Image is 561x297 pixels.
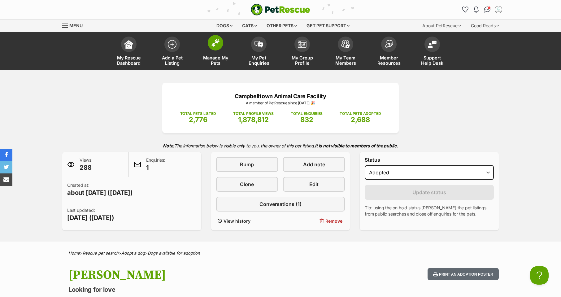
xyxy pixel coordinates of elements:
a: My Rescue Dashboard [107,33,150,70]
a: Rescue pet search [83,251,119,256]
div: Other pets [262,20,301,32]
img: Animal Care Facility Staff profile pic [495,7,502,13]
a: Conversations [482,5,492,15]
span: Menu [69,23,83,28]
img: member-resources-icon-8e73f808a243e03378d46382f2149f9095a855e16c252ad45f914b54edf8863c.svg [385,40,393,48]
a: My Pet Enquiries [237,33,280,70]
p: Views: [80,157,93,172]
span: Member Resources [375,55,403,66]
span: 2,776 [189,116,207,124]
a: Edit [283,177,345,192]
p: TOTAL PROFILE VIEWS [233,111,274,116]
h1: [PERSON_NAME] [68,268,330,282]
p: TOTAL PETS LISTED [180,111,216,116]
span: Edit [309,181,319,188]
img: chat-41dd97257d64d25036548639549fe6c8038ab92f7586957e7f3b1b290dea8141.svg [484,7,491,13]
a: View history [216,216,278,225]
a: Member Resources [367,33,411,70]
p: Campbelltown Animal Care Facility [172,92,389,100]
a: Dogs available for adoption [148,251,200,256]
span: View history [224,218,250,224]
p: Last updated: [67,207,114,222]
button: My account [494,5,503,15]
a: Favourites [460,5,470,15]
strong: It is not visible to members of the public. [315,143,398,148]
img: help-desk-icon-fdf02630f3aa405de69fd3d07c3f3aa587a6932b1a1747fa1d2bba05be0121f9.svg [428,41,437,48]
span: Remove [325,218,342,224]
img: manage-my-pets-icon-02211641906a0b7f246fdf0571729dbe1e7629f14944591b6c1af311fb30b64b.svg [211,39,220,47]
div: Get pet support [302,20,354,32]
span: My Team Members [332,55,359,66]
span: [DATE] ([DATE]) [67,213,114,222]
a: My Group Profile [280,33,324,70]
img: dashboard-icon-eb2f2d2d3e046f16d808141f083e7271f6b2e854fb5c12c21221c1fb7104beca.svg [124,40,133,49]
span: 1 [146,163,165,172]
span: about [DATE] ([DATE]) [67,188,133,197]
img: notifications-46538b983faf8c2785f20acdc204bb7945ddae34d4c08c2a6579f10ce5e182be.svg [474,7,479,13]
a: Support Help Desk [411,33,454,70]
span: My Rescue Dashboard [115,55,143,66]
div: Cats [238,20,261,32]
span: Conversations (1) [259,200,302,208]
span: Support Help Desk [418,55,446,66]
strong: Note: [163,143,174,148]
button: Remove [283,216,345,225]
div: Good Reads [467,20,503,32]
div: > > > [53,251,508,256]
a: Adopt a dog [121,251,145,256]
p: The information below is visible only to you, the owner of this pet listing. [62,139,499,152]
span: Update status [412,189,446,196]
span: 832 [300,116,313,124]
a: PetRescue [251,4,310,15]
span: 1,878,812 [238,116,269,124]
span: Add note [303,161,325,168]
p: Enquiries: [146,157,165,172]
p: A member of PetRescue since [DATE] 🎉 [172,100,389,106]
a: Conversations (1) [216,197,345,212]
button: Notifications [471,5,481,15]
p: Created at: [67,182,133,197]
span: 288 [80,163,93,172]
span: My Group Profile [288,55,316,66]
img: add-pet-listing-icon-0afa8454b4691262ce3f59096e99ab1cd57d4a30225e0717b998d2c9b9846f56.svg [168,40,176,49]
a: Bump [216,157,278,172]
span: Clone [240,181,254,188]
ul: Account quick links [460,5,503,15]
span: Manage My Pets [202,55,229,66]
span: Bump [240,161,254,168]
span: My Pet Enquiries [245,55,273,66]
a: Clone [216,177,278,192]
div: Dogs [212,20,237,32]
p: Looking for love [68,285,330,294]
label: Status [365,157,494,163]
a: Manage My Pets [194,33,237,70]
button: Update status [365,185,494,200]
button: Print an adoption poster [428,268,499,281]
img: group-profile-icon-3fa3cf56718a62981997c0bc7e787c4b2cf8bcc04b72c1350f741eb67cf2f40e.svg [298,41,307,48]
p: Tip: using the on hold status [PERSON_NAME] the pet listings from public searches and close off e... [365,205,494,217]
a: Menu [62,20,87,31]
a: Add a Pet Listing [150,33,194,70]
a: Home [68,251,80,256]
img: team-members-icon-5396bd8760b3fe7c0b43da4ab00e1e3bb1a5d9ba89233759b79545d2d3fc5d0d.svg [341,40,350,48]
div: About PetRescue [418,20,465,32]
iframe: Help Scout Beacon - Open [530,266,549,285]
img: logo-e224e6f780fb5917bec1dbf3a21bbac754714ae5b6737aabdf751b685950b380.svg [251,4,310,15]
img: pet-enquiries-icon-7e3ad2cf08bfb03b45e93fb7055b45f3efa6380592205ae92323e6603595dc1f.svg [254,41,263,48]
span: 2,688 [351,116,370,124]
a: My Team Members [324,33,367,70]
span: Add a Pet Listing [158,55,186,66]
p: TOTAL ENQUIRIES [291,111,323,116]
a: Add note [283,157,345,172]
p: TOTAL PETS ADOPTED [340,111,381,116]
